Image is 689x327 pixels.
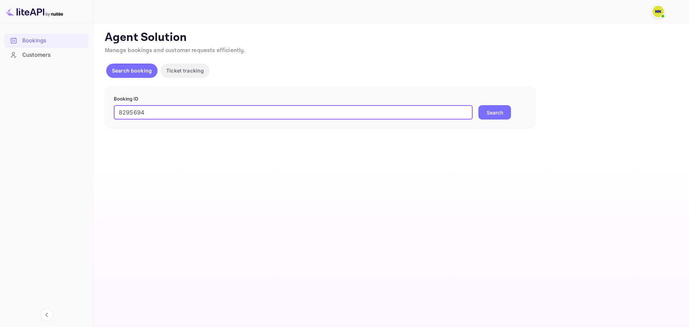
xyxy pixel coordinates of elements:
button: Collapse navigation [40,308,53,321]
span: Manage bookings and customer requests efficiently. [105,47,245,54]
p: Agent Solution [105,31,676,45]
a: Bookings [4,34,89,47]
div: Customers [4,48,89,62]
button: Search [478,105,511,120]
input: Enter Booking ID (e.g., 63782194) [114,105,473,120]
p: Search booking [112,67,152,74]
div: Bookings [22,37,85,45]
p: Booking ID [114,95,526,103]
div: Customers [22,51,85,59]
img: LiteAPI logo [6,6,63,17]
div: Bookings [4,34,89,48]
p: Ticket tracking [166,67,204,74]
a: Customers [4,48,89,61]
img: N/A N/A [652,6,664,17]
